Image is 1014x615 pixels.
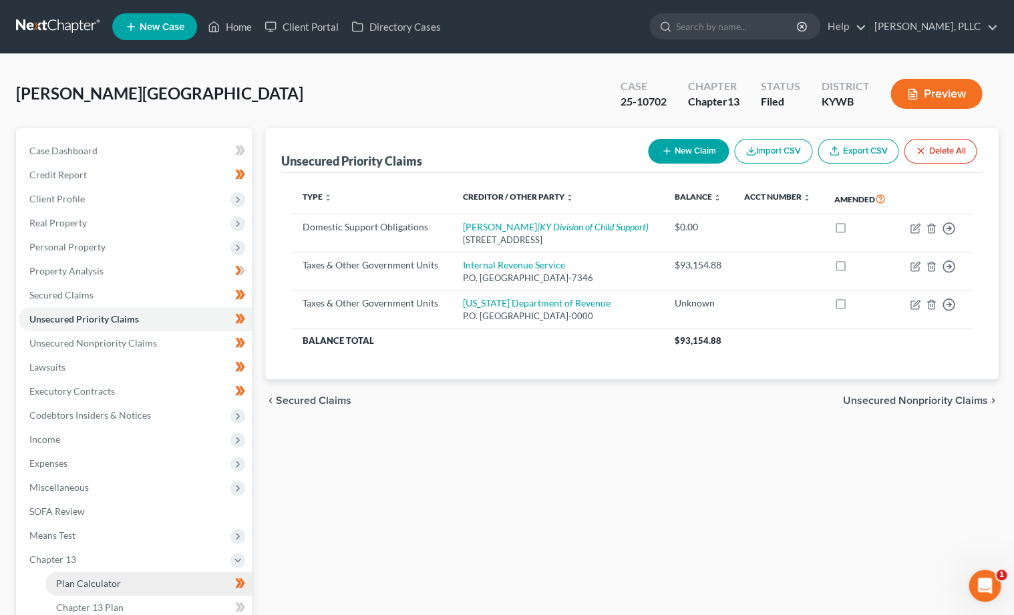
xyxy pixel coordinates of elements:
[19,331,252,355] a: Unsecured Nonpriority Claims
[19,499,252,524] a: SOFA Review
[463,297,611,309] a: [US_STATE] Department of Revenue
[727,95,739,108] span: 13
[265,395,276,406] i: chevron_left
[821,15,866,39] a: Help
[29,457,67,469] span: Expenses
[29,481,89,493] span: Miscellaneous
[890,79,982,109] button: Preview
[620,94,666,110] div: 25-10702
[867,15,997,39] a: [PERSON_NAME], PLLC
[674,192,721,202] a: Balance unfold_more
[29,554,76,565] span: Chapter 13
[537,221,649,232] i: (KY Division of Child Support)
[29,289,94,300] span: Secured Claims
[821,94,869,110] div: KYWB
[760,79,800,94] div: Status
[29,145,98,156] span: Case Dashboard
[904,139,977,164] button: Delete All
[823,184,897,214] th: Amended
[620,79,666,94] div: Case
[265,395,351,406] button: chevron_left Secured Claims
[674,220,722,234] div: $0.00
[29,241,106,252] span: Personal Property
[276,395,351,406] span: Secured Claims
[19,283,252,307] a: Secured Claims
[29,217,87,228] span: Real Property
[463,310,653,323] div: P.O. [GEOGRAPHIC_DATA]-0000
[29,505,85,517] span: SOFA Review
[29,385,115,397] span: Executory Contracts
[140,22,184,32] span: New Case
[29,361,65,373] span: Lawsuits
[29,433,60,445] span: Income
[996,570,1007,580] span: 1
[281,153,422,169] div: Unsecured Priority Claims
[821,79,869,94] div: District
[258,15,345,39] a: Client Portal
[56,578,121,589] span: Plan Calculator
[818,139,898,164] a: Export CSV
[463,221,649,232] a: [PERSON_NAME](KY Division of Child Support)
[713,194,721,202] i: unfold_more
[743,192,810,202] a: Acct Number unfold_more
[201,15,258,39] a: Home
[648,139,729,164] button: New Claim
[29,169,87,180] span: Credit Report
[687,79,739,94] div: Chapter
[674,258,722,272] div: $93,154.88
[987,395,998,406] i: chevron_right
[303,192,332,202] a: Type unfold_more
[463,192,574,202] a: Creditor / Other Party unfold_more
[56,602,124,613] span: Chapter 13 Plan
[29,313,139,325] span: Unsecured Priority Claims
[19,355,252,379] a: Lawsuits
[29,193,85,204] span: Client Profile
[29,265,104,276] span: Property Analysis
[463,234,653,246] div: [STREET_ADDRESS]
[29,337,157,349] span: Unsecured Nonpriority Claims
[734,139,812,164] button: Import CSV
[463,259,565,270] a: Internal Revenue Service
[45,572,252,596] a: Plan Calculator
[29,409,151,421] span: Codebtors Insiders & Notices
[16,83,303,103] span: [PERSON_NAME][GEOGRAPHIC_DATA]
[19,379,252,403] a: Executory Contracts
[802,194,810,202] i: unfold_more
[842,395,987,406] span: Unsecured Nonpriority Claims
[29,530,75,541] span: Means Test
[969,570,1001,602] iframe: Intercom live chat
[687,94,739,110] div: Chapter
[19,259,252,283] a: Property Analysis
[303,258,442,272] div: Taxes & Other Government Units
[19,307,252,331] a: Unsecured Priority Claims
[674,296,722,310] div: Unknown
[292,329,664,353] th: Balance Total
[760,94,800,110] div: Filed
[19,139,252,163] a: Case Dashboard
[463,272,653,284] div: P.O. [GEOGRAPHIC_DATA]-7346
[566,194,574,202] i: unfold_more
[324,194,332,202] i: unfold_more
[676,14,798,39] input: Search by name...
[303,220,442,234] div: Domestic Support Obligations
[842,395,998,406] button: Unsecured Nonpriority Claims chevron_right
[345,15,447,39] a: Directory Cases
[674,335,721,346] span: $93,154.88
[303,296,442,310] div: Taxes & Other Government Units
[19,163,252,187] a: Credit Report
